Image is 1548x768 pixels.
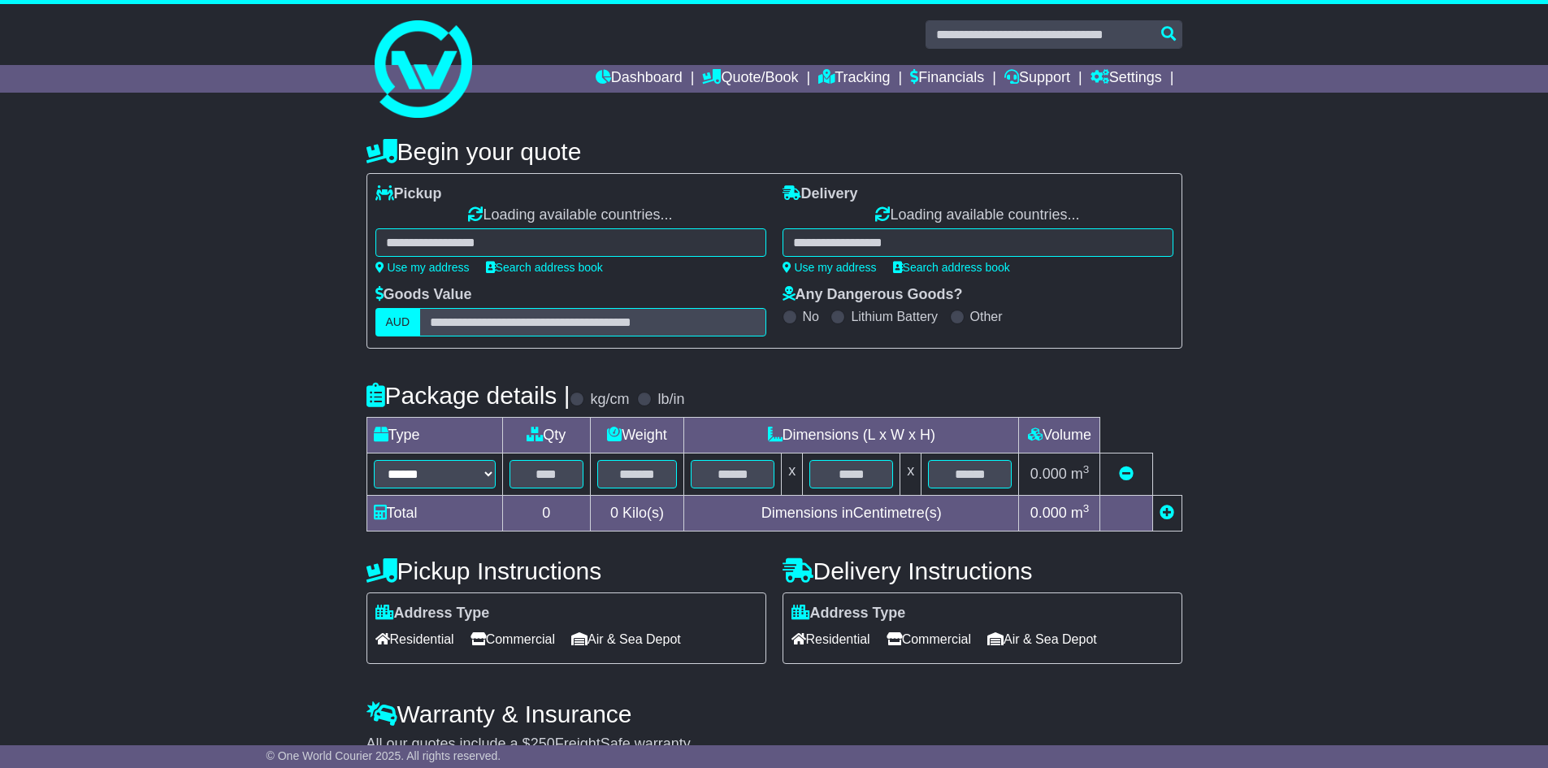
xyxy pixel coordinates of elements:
label: Other [970,309,1003,324]
label: lb/in [657,391,684,409]
span: 0 [610,505,618,521]
span: 0.000 [1030,466,1067,482]
td: Type [366,418,502,453]
a: Support [1004,65,1070,93]
span: © One World Courier 2025. All rights reserved. [267,749,501,762]
td: Dimensions (L x W x H) [684,418,1019,453]
label: Address Type [375,605,490,623]
label: Goods Value [375,286,472,304]
a: Add new item [1160,505,1174,521]
span: Residential [791,627,870,652]
sup: 3 [1083,502,1090,514]
label: Any Dangerous Goods? [783,286,963,304]
td: 0 [502,496,590,532]
a: Use my address [375,261,470,274]
td: Dimensions in Centimetre(s) [684,496,1019,532]
span: Air & Sea Depot [987,627,1097,652]
a: Search address book [893,261,1010,274]
span: 250 [531,735,555,752]
td: Total [366,496,502,532]
span: Commercial [470,627,555,652]
span: m [1071,505,1090,521]
h4: Delivery Instructions [783,558,1182,584]
label: No [803,309,819,324]
a: Settings [1091,65,1162,93]
h4: Warranty & Insurance [366,701,1182,727]
h4: Begin your quote [366,138,1182,165]
a: Search address book [486,261,603,274]
label: Address Type [791,605,906,623]
h4: Pickup Instructions [366,558,766,584]
a: Remove this item [1119,466,1134,482]
span: 0.000 [1030,505,1067,521]
span: Commercial [887,627,971,652]
label: AUD [375,308,421,336]
a: Quote/Book [702,65,798,93]
label: Lithium Battery [851,309,938,324]
label: Delivery [783,185,858,203]
a: Dashboard [596,65,683,93]
label: kg/cm [590,391,629,409]
sup: 3 [1083,463,1090,475]
span: Residential [375,627,454,652]
div: All our quotes include a $ FreightSafe warranty. [366,735,1182,753]
a: Tracking [818,65,890,93]
label: Pickup [375,185,442,203]
td: Kilo(s) [590,496,683,532]
td: x [900,453,921,496]
h4: Package details | [366,382,570,409]
td: x [782,453,803,496]
td: Weight [590,418,683,453]
td: Qty [502,418,590,453]
td: Volume [1019,418,1100,453]
div: Loading available countries... [375,206,766,224]
a: Financials [910,65,984,93]
div: Loading available countries... [783,206,1173,224]
span: m [1071,466,1090,482]
span: Air & Sea Depot [571,627,681,652]
a: Use my address [783,261,877,274]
